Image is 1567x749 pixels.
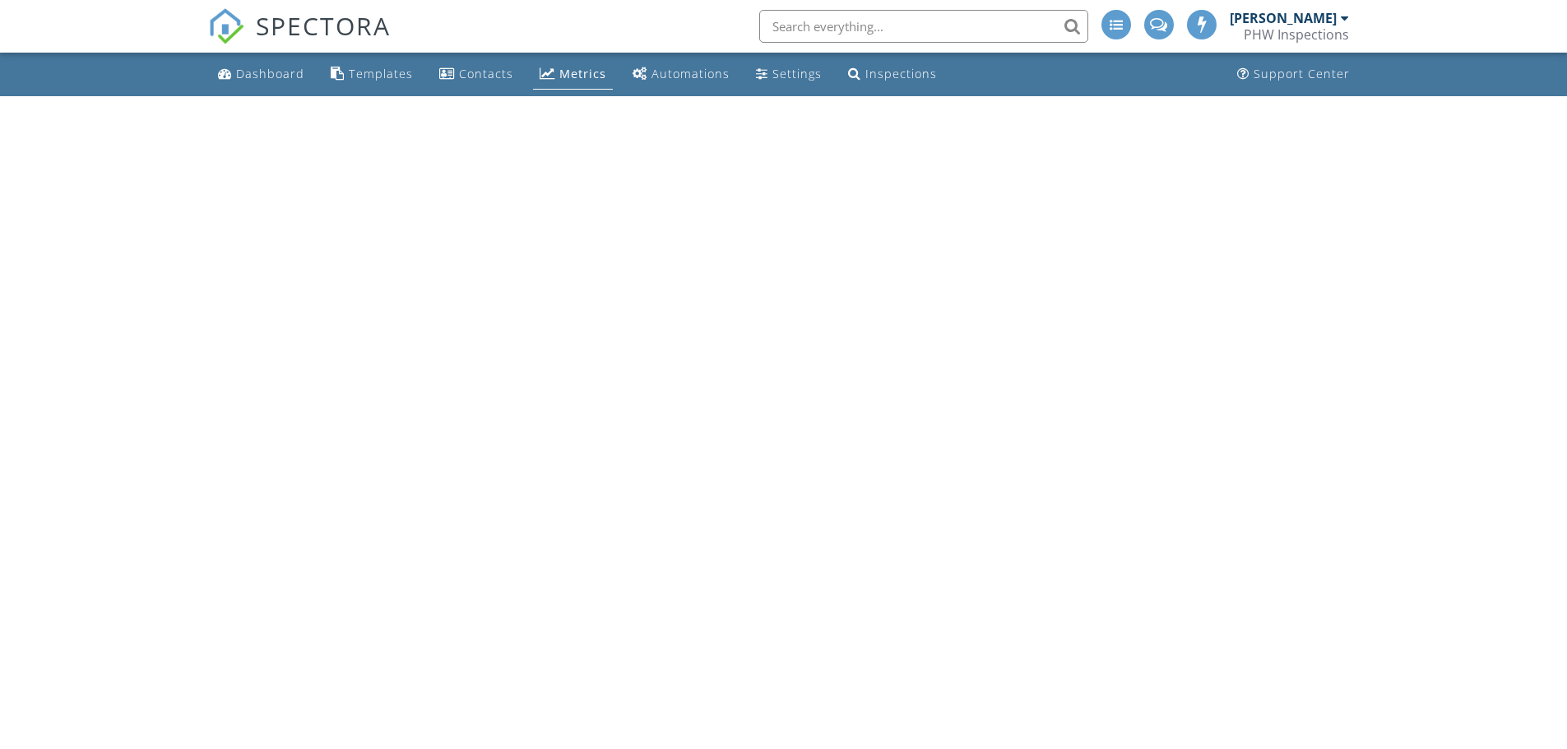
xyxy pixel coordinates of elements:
[236,66,304,81] div: Dashboard
[459,66,513,81] div: Contacts
[211,59,311,90] a: Dashboard
[324,59,420,90] a: Templates
[1244,26,1349,43] div: PHW Inspections
[772,66,822,81] div: Settings
[433,59,520,90] a: Contacts
[651,66,730,81] div: Automations
[1231,59,1356,90] a: Support Center
[626,59,736,90] a: Automations (Advanced)
[559,66,606,81] div: Metrics
[256,8,391,43] span: SPECTORA
[1254,66,1350,81] div: Support Center
[1230,10,1337,26] div: [PERSON_NAME]
[865,66,937,81] div: Inspections
[841,59,943,90] a: Inspections
[208,22,391,57] a: SPECTORA
[349,66,413,81] div: Templates
[208,8,244,44] img: The Best Home Inspection Software - Spectora
[533,59,613,90] a: Metrics
[749,59,828,90] a: Settings
[759,10,1088,43] input: Search everything...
